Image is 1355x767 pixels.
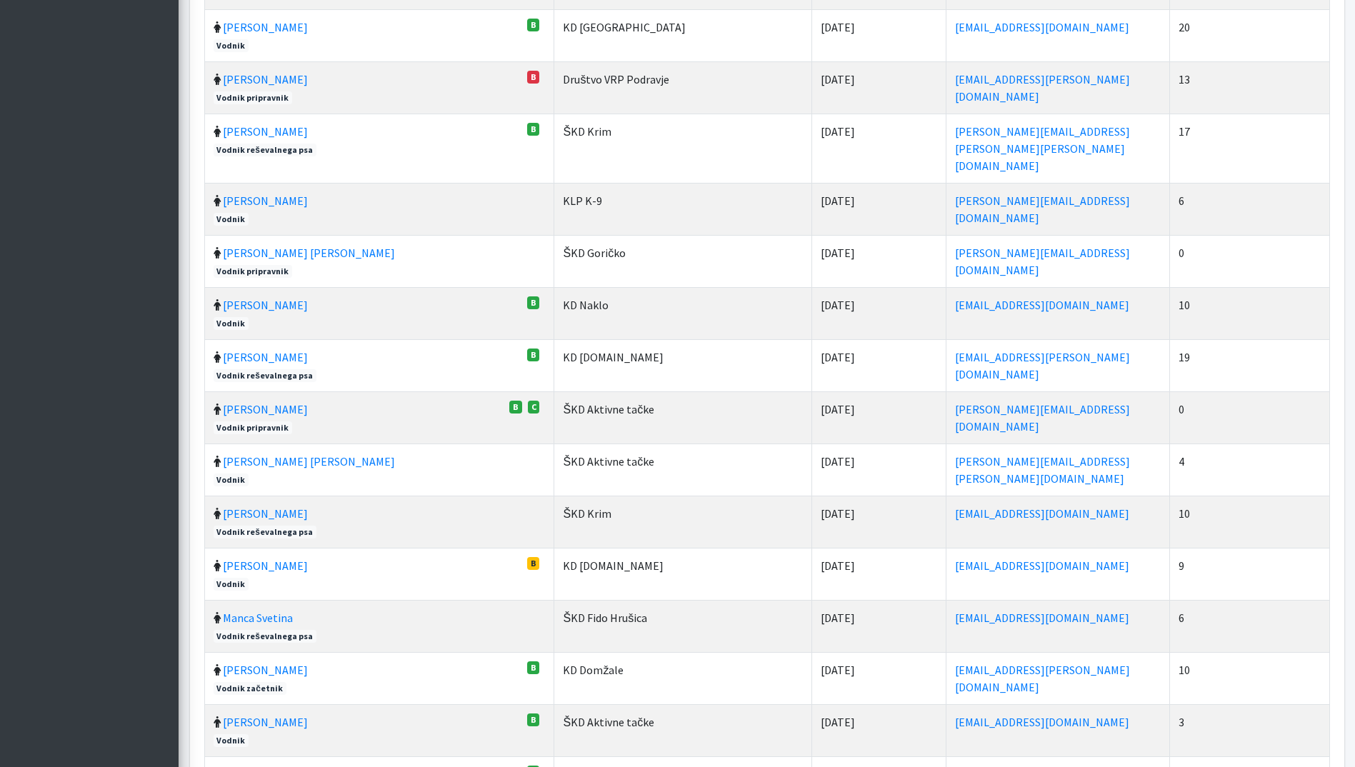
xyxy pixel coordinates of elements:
[812,9,946,61] td: [DATE]
[554,183,811,235] td: KLP K-9
[214,144,316,156] span: Vodnik reševalnega psa
[554,9,811,61] td: KD [GEOGRAPHIC_DATA]
[1170,391,1330,443] td: 0
[955,663,1130,694] a: [EMAIL_ADDRESS][PERSON_NAME][DOMAIN_NAME]
[812,235,946,287] td: [DATE]
[812,339,946,391] td: [DATE]
[223,506,308,521] a: [PERSON_NAME]
[223,246,395,260] a: [PERSON_NAME] [PERSON_NAME]
[812,391,946,443] td: [DATE]
[214,421,293,434] span: Vodnik pripravnik
[812,183,946,235] td: [DATE]
[214,265,293,278] span: Vodnik pripravnik
[528,401,540,413] span: C
[223,124,308,139] a: [PERSON_NAME]
[527,296,540,309] span: B
[527,661,540,674] span: B
[214,630,316,643] span: Vodnik reševalnega psa
[1170,443,1330,496] td: 4
[554,548,811,600] td: KD [DOMAIN_NAME]
[812,704,946,756] td: [DATE]
[812,61,946,114] td: [DATE]
[1170,548,1330,600] td: 9
[955,454,1130,486] a: [PERSON_NAME][EMAIL_ADDRESS][PERSON_NAME][DOMAIN_NAME]
[554,652,811,704] td: KD Domžale
[1170,339,1330,391] td: 19
[554,287,811,339] td: KD Naklo
[955,715,1129,729] a: [EMAIL_ADDRESS][DOMAIN_NAME]
[812,443,946,496] td: [DATE]
[223,454,395,468] a: [PERSON_NAME] [PERSON_NAME]
[554,704,811,756] td: ŠKD Aktivne tačke
[527,713,540,726] span: B
[509,401,522,413] span: B
[527,123,540,136] span: B
[223,194,308,208] a: [PERSON_NAME]
[214,526,316,538] span: Vodnik reševalnega psa
[214,473,249,486] span: Vodnik
[1170,652,1330,704] td: 10
[955,72,1130,104] a: [EMAIL_ADDRESS][PERSON_NAME][DOMAIN_NAME]
[223,558,308,573] a: [PERSON_NAME]
[812,287,946,339] td: [DATE]
[223,611,293,625] a: Manca Svetina
[812,548,946,600] td: [DATE]
[955,20,1129,34] a: [EMAIL_ADDRESS][DOMAIN_NAME]
[223,298,308,312] a: [PERSON_NAME]
[955,298,1129,312] a: [EMAIL_ADDRESS][DOMAIN_NAME]
[955,611,1129,625] a: [EMAIL_ADDRESS][DOMAIN_NAME]
[527,71,540,84] span: B
[223,715,308,729] a: [PERSON_NAME]
[955,246,1130,277] a: [PERSON_NAME][EMAIL_ADDRESS][DOMAIN_NAME]
[214,39,249,52] span: Vodnik
[1170,600,1330,652] td: 6
[223,20,308,34] a: [PERSON_NAME]
[812,600,946,652] td: [DATE]
[223,402,308,416] a: [PERSON_NAME]
[223,663,308,677] a: [PERSON_NAME]
[214,578,249,591] span: Vodnik
[214,91,293,104] span: Vodnik pripravnik
[955,402,1130,433] a: [PERSON_NAME][EMAIL_ADDRESS][DOMAIN_NAME]
[554,391,811,443] td: ŠKD Aktivne tačke
[214,213,249,226] span: Vodnik
[955,124,1130,173] a: [PERSON_NAME][EMAIL_ADDRESS][PERSON_NAME][PERSON_NAME][DOMAIN_NAME]
[812,114,946,183] td: [DATE]
[554,600,811,652] td: ŠKD Fido Hrušica
[1170,496,1330,548] td: 10
[1170,704,1330,756] td: 3
[1170,235,1330,287] td: 0
[554,339,811,391] td: KD [DOMAIN_NAME]
[812,652,946,704] td: [DATE]
[214,369,316,382] span: Vodnik reševalnega psa
[955,506,1129,521] a: [EMAIL_ADDRESS][DOMAIN_NAME]
[223,350,308,364] a: [PERSON_NAME]
[554,496,811,548] td: ŠKD Krim
[955,558,1129,573] a: [EMAIL_ADDRESS][DOMAIN_NAME]
[554,114,811,183] td: ŠKD Krim
[527,349,540,361] span: B
[955,194,1130,225] a: [PERSON_NAME][EMAIL_ADDRESS][DOMAIN_NAME]
[214,682,286,695] span: Vodnik začetnik
[1170,61,1330,114] td: 13
[223,72,308,86] a: [PERSON_NAME]
[1170,114,1330,183] td: 17
[955,350,1130,381] a: [EMAIL_ADDRESS][PERSON_NAME][DOMAIN_NAME]
[812,496,946,548] td: [DATE]
[554,235,811,287] td: ŠKD Goričko
[1170,287,1330,339] td: 10
[527,19,540,31] span: B
[1170,183,1330,235] td: 6
[554,443,811,496] td: ŠKD Aktivne tačke
[554,61,811,114] td: Društvo VRP Podravje
[214,317,249,330] span: Vodnik
[214,734,249,747] span: Vodnik
[527,557,540,570] span: B
[1170,9,1330,61] td: 20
